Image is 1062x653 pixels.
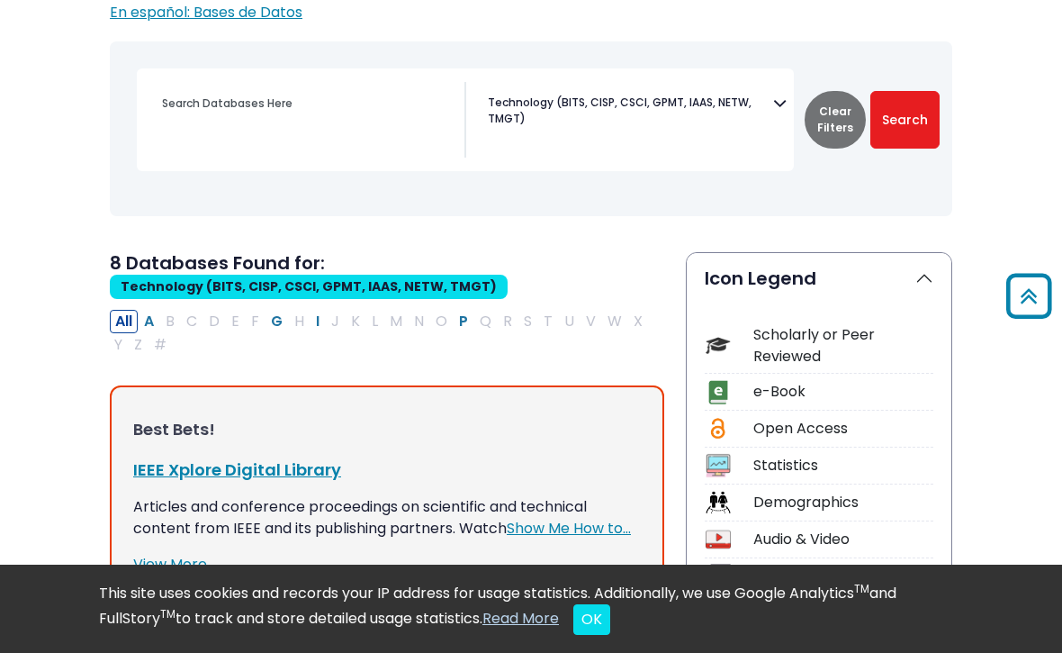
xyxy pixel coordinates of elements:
span: Technology (BITS, CISP, CSCI, GPMT, IAAS, NETW, TMGT) [488,95,769,127]
div: Alpha-list to filter by first letter of database name [110,311,650,355]
span: 8 Databases Found for: [110,250,325,276]
button: Filter Results A [139,310,159,333]
button: Close [573,604,610,635]
nav: Search filters [110,41,952,216]
a: Link opens in new window [507,518,631,539]
button: Clear Filters [805,91,866,149]
div: Audio & Video [753,529,933,550]
li: Technology (BITS, CISP, CSCI, GPMT, IAAS, NETW, TMGT) [481,95,769,127]
img: Icon Open Access [706,416,729,440]
button: Icon Legend [687,253,951,304]
a: En español: Bases de Datos [110,2,302,23]
div: Scholarly or Peer Reviewed [753,324,933,367]
textarea: Search [481,135,489,150]
sup: TM [160,606,175,621]
img: Icon Scholarly or Peer Reviewed [706,333,730,358]
button: Filter Results P [454,310,473,333]
a: View More [133,554,207,575]
span: Technology (BITS, CISP, CSCI, GPMT, IAAS, NETW, TMGT) [110,275,508,299]
div: Open Access [753,418,933,440]
button: Submit for Search Results [870,91,940,149]
button: All [110,310,138,333]
div: Demographics [753,492,933,513]
a: Read More [482,608,559,629]
button: Filter Results I [310,310,325,333]
a: Back to Top [1000,281,1057,311]
img: Icon Statistics [706,453,730,477]
div: Statistics [753,455,933,476]
img: Icon Audio & Video [706,527,730,551]
sup: TM [854,581,869,596]
h3: Best Bets! [133,420,641,440]
img: Icon Demographics [706,490,730,514]
a: IEEE Xplore Digital Library [133,458,341,481]
input: Search database by title or keyword [151,91,464,117]
button: Filter Results G [265,310,288,333]
img: Icon e-Book [706,380,730,404]
p: Articles and conference proceedings on scientific and technical content from IEEE and its publish... [133,496,641,540]
div: e-Book [753,381,933,403]
div: This site uses cookies and records your IP address for usage statistics. Additionally, we use Goo... [99,583,963,635]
